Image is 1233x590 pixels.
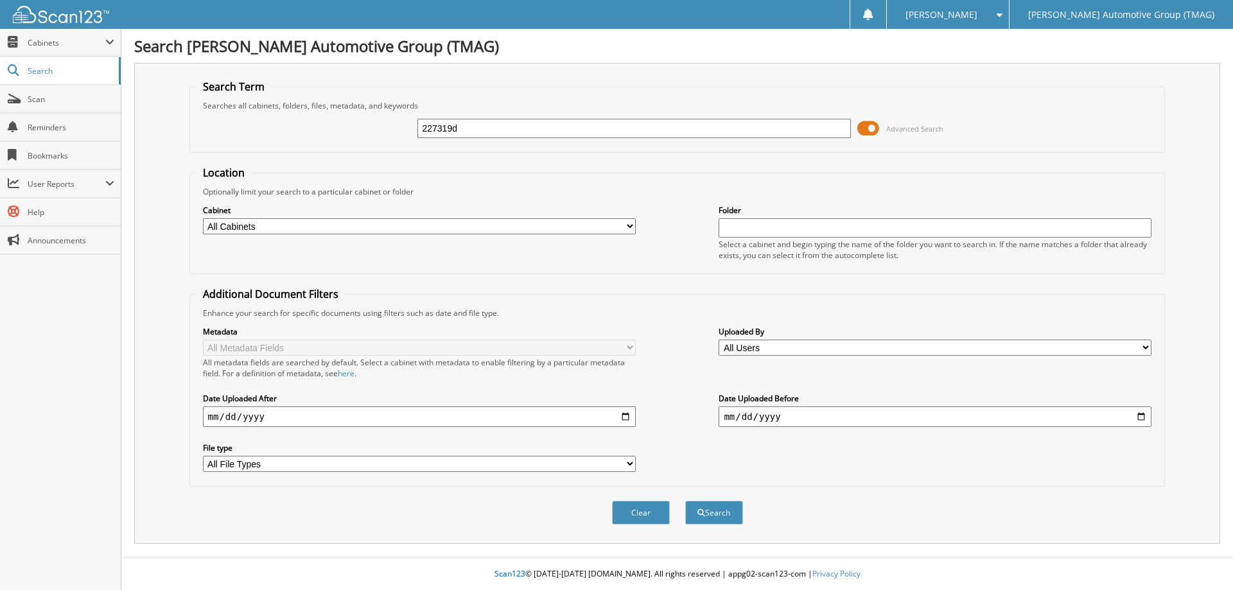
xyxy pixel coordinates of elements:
[719,406,1151,427] input: end
[612,501,670,525] button: Clear
[203,205,636,216] label: Cabinet
[719,326,1151,337] label: Uploaded By
[28,94,114,105] span: Scan
[685,501,743,525] button: Search
[719,205,1151,216] label: Folder
[886,124,943,134] span: Advanced Search
[719,239,1151,261] div: Select a cabinet and begin typing the name of the folder you want to search in. If the name match...
[28,37,105,48] span: Cabinets
[197,308,1159,318] div: Enhance your search for specific documents using filters such as date and file type.
[197,186,1159,197] div: Optionally limit your search to a particular cabinet or folder
[197,287,345,301] legend: Additional Document Filters
[494,568,525,579] span: Scan123
[197,166,251,180] legend: Location
[28,65,112,76] span: Search
[28,235,114,246] span: Announcements
[28,150,114,161] span: Bookmarks
[1028,11,1214,19] span: [PERSON_NAME] Automotive Group (TMAG)
[121,559,1233,590] div: © [DATE]-[DATE] [DOMAIN_NAME]. All rights reserved | appg02-scan123-com |
[812,568,861,579] a: Privacy Policy
[203,442,636,453] label: File type
[28,178,105,189] span: User Reports
[1169,528,1233,590] iframe: Chat Widget
[719,393,1151,404] label: Date Uploaded Before
[203,406,636,427] input: start
[203,326,636,337] label: Metadata
[203,357,636,379] div: All metadata fields are searched by default. Select a cabinet with metadata to enable filtering b...
[134,35,1220,56] h1: Search [PERSON_NAME] Automotive Group (TMAG)
[13,6,109,23] img: scan123-logo-white.svg
[28,207,114,218] span: Help
[28,122,114,133] span: Reminders
[905,11,977,19] span: [PERSON_NAME]
[197,100,1159,111] div: Searches all cabinets, folders, files, metadata, and keywords
[203,393,636,404] label: Date Uploaded After
[197,80,271,94] legend: Search Term
[338,368,354,379] a: here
